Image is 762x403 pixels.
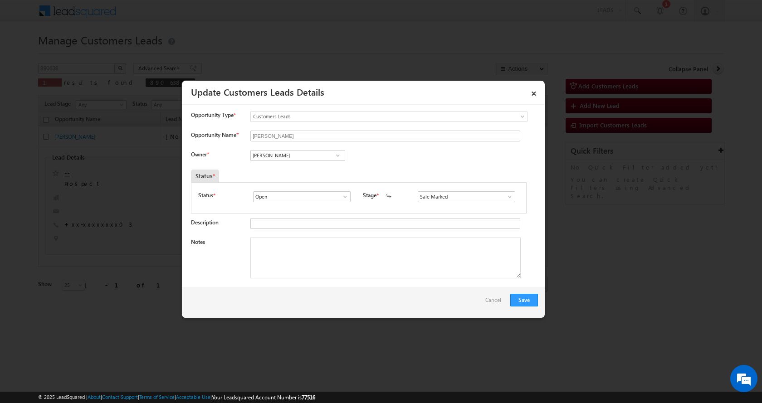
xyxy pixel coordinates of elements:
[510,294,538,306] button: Save
[212,394,315,401] span: Your Leadsquared Account Number is
[251,112,490,121] span: Customers Leads
[363,191,376,199] label: Stage
[149,5,171,26] div: Minimize live chat window
[191,219,219,226] label: Description
[337,192,348,201] a: Show All Items
[15,48,38,59] img: d_60004797649_company_0_60004797649
[191,131,238,138] label: Opportunity Name
[250,111,528,122] a: Customers Leads
[332,151,343,160] a: Show All Items
[250,150,345,161] input: Type to Search
[191,111,234,119] span: Opportunity Type
[123,279,165,291] em: Start Chat
[418,191,515,202] input: Type to Search
[88,394,101,400] a: About
[191,170,219,182] div: Status
[102,394,138,400] a: Contact Support
[198,191,213,199] label: Status
[502,192,513,201] a: Show All Items
[485,294,506,311] a: Cancel
[176,394,210,400] a: Acceptable Use
[139,394,175,400] a: Terms of Service
[302,394,315,401] span: 77516
[191,238,205,245] label: Notes
[191,151,209,158] label: Owner
[38,393,315,402] span: © 2025 LeadSquared | | | | |
[253,191,351,202] input: Type to Search
[12,84,166,272] textarea: Type your message and hit 'Enter'
[47,48,152,59] div: Chat with us now
[526,84,542,100] a: ×
[191,85,324,98] a: Update Customers Leads Details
